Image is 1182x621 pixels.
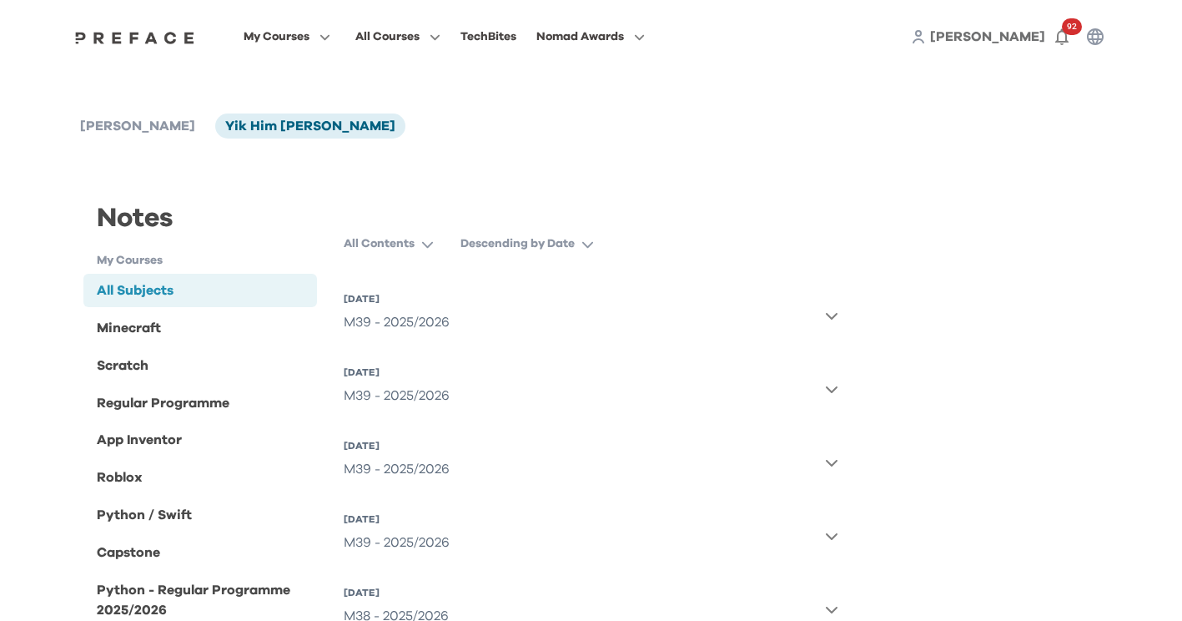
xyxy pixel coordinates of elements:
[344,432,838,492] button: [DATE]M39 - 2025/2026
[344,359,838,419] button: [DATE]M39 - 2025/2026
[460,229,607,259] button: Descending by Date
[344,452,450,486] div: M39 - 2025/2026
[71,31,199,44] img: Preface Logo
[97,430,182,450] div: App Inventor
[1045,20,1079,53] button: 92
[97,580,311,620] div: Python - Regular Programme 2025/2026
[71,30,199,43] a: Preface Logo
[531,26,650,48] button: Nomad Awards
[97,280,174,300] div: All Subjects
[344,512,450,526] div: [DATE]
[344,586,449,599] div: [DATE]
[355,27,420,47] span: All Courses
[350,26,445,48] button: All Courses
[97,318,161,338] div: Minecraft
[344,526,450,559] div: M39 - 2025/2026
[344,285,838,346] button: [DATE]M39 - 2025/2026
[83,199,318,252] div: Notes
[930,27,1045,47] a: [PERSON_NAME]
[97,393,229,413] div: Regular Programme
[97,252,318,270] h1: My Courses
[1062,18,1082,35] span: 92
[80,119,195,133] span: [PERSON_NAME]
[344,229,447,259] button: All Contents
[930,30,1045,43] span: [PERSON_NAME]
[344,439,450,452] div: [DATE]
[344,379,450,412] div: M39 - 2025/2026
[97,467,143,487] div: Roblox
[344,305,450,339] div: M39 - 2025/2026
[460,235,575,252] p: Descending by Date
[225,119,395,133] span: Yik Him [PERSON_NAME]
[97,356,148,376] div: Scratch
[97,505,192,525] div: Python / Swift
[536,27,624,47] span: Nomad Awards
[344,506,838,566] button: [DATE]M39 - 2025/2026
[460,27,516,47] div: TechBites
[244,27,309,47] span: My Courses
[344,366,450,379] div: [DATE]
[344,292,450,305] div: [DATE]
[344,235,415,252] p: All Contents
[239,26,335,48] button: My Courses
[97,543,160,563] div: Capstone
